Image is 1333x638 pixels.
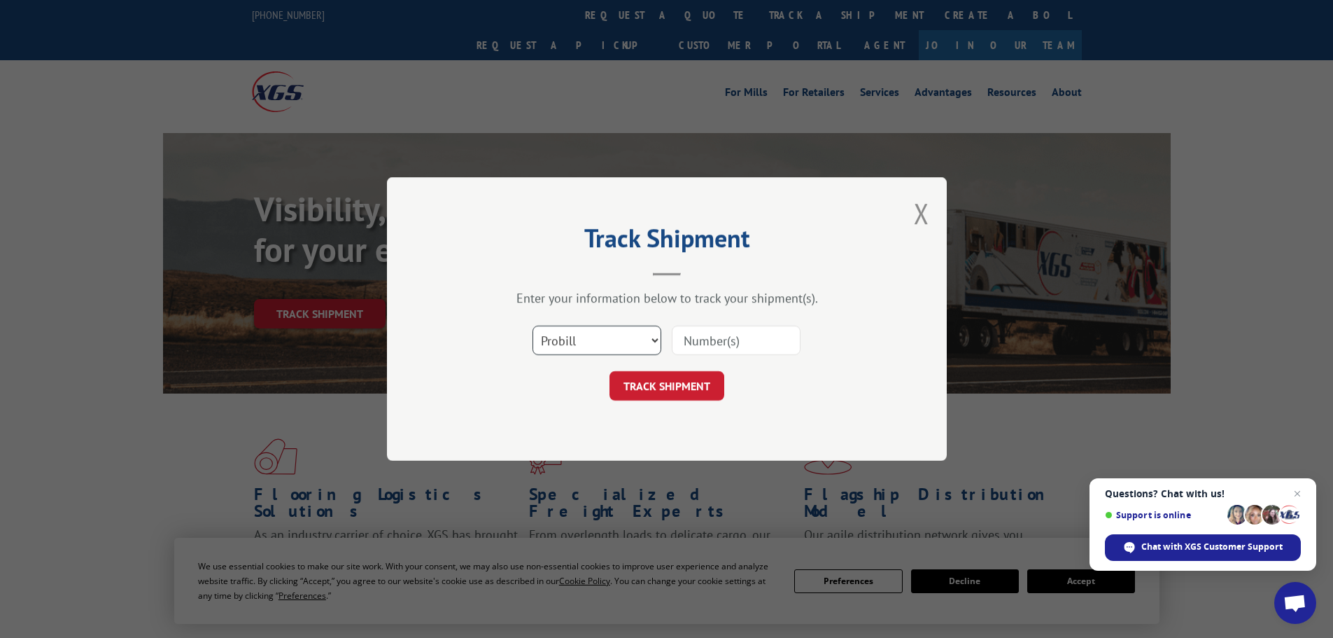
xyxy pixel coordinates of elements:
[1274,582,1316,624] div: Open chat
[1105,534,1301,561] div: Chat with XGS Customer Support
[672,326,800,355] input: Number(s)
[1105,488,1301,499] span: Questions? Chat with us!
[457,228,877,255] h2: Track Shipment
[1105,510,1222,520] span: Support is online
[1289,485,1306,502] span: Close chat
[914,195,929,232] button: Close modal
[609,371,724,401] button: TRACK SHIPMENT
[1141,541,1283,553] span: Chat with XGS Customer Support
[457,290,877,306] div: Enter your information below to track your shipment(s).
